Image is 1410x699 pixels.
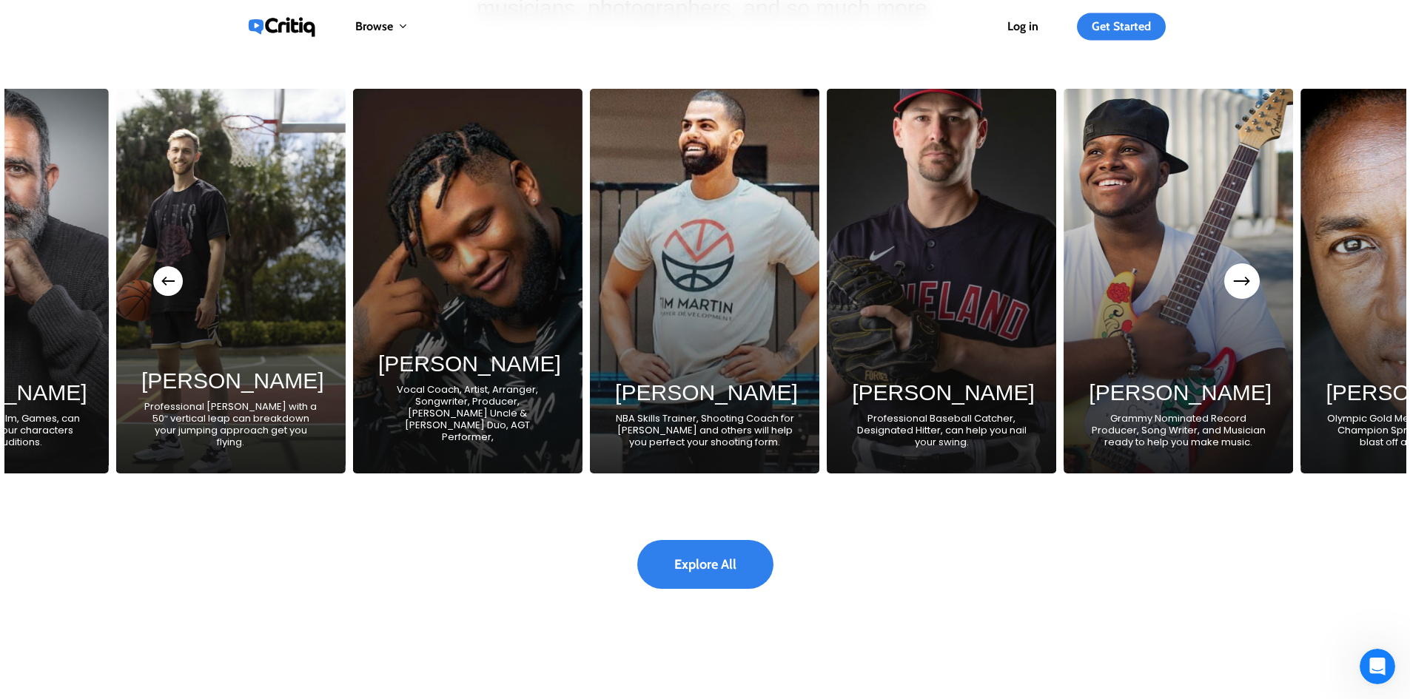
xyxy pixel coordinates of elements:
[674,557,736,572] span: Explore All
[1360,649,1395,684] iframe: Intercom live chat
[1227,266,1257,296] button: Next
[1007,21,1038,33] a: Log in
[153,266,183,296] button: Previous
[355,21,408,33] a: Browse
[355,19,393,33] span: Browse
[1092,19,1151,33] span: Get Started
[1007,19,1038,33] span: Log in
[637,540,773,589] a: Explore All
[1077,21,1166,33] a: Get Started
